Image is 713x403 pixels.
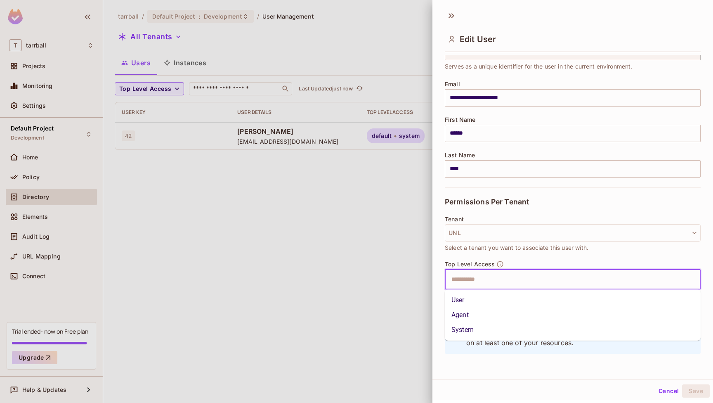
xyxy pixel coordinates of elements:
[445,116,476,123] span: First Name
[445,81,460,88] span: Email
[445,216,464,223] span: Tenant
[682,384,710,398] button: Save
[445,261,495,268] span: Top Level Access
[445,293,701,308] li: User
[445,62,633,71] span: Serves as a unique identifier for the user in the current environment.
[460,34,496,44] span: Edit User
[445,243,588,252] span: Select a tenant you want to associate this user with.
[445,308,701,322] li: Agent
[445,322,701,337] li: System
[445,224,701,242] button: UNL
[445,198,529,206] span: Permissions Per Tenant
[655,384,682,398] button: Cancel
[445,152,475,159] span: Last Name
[696,278,698,280] button: Close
